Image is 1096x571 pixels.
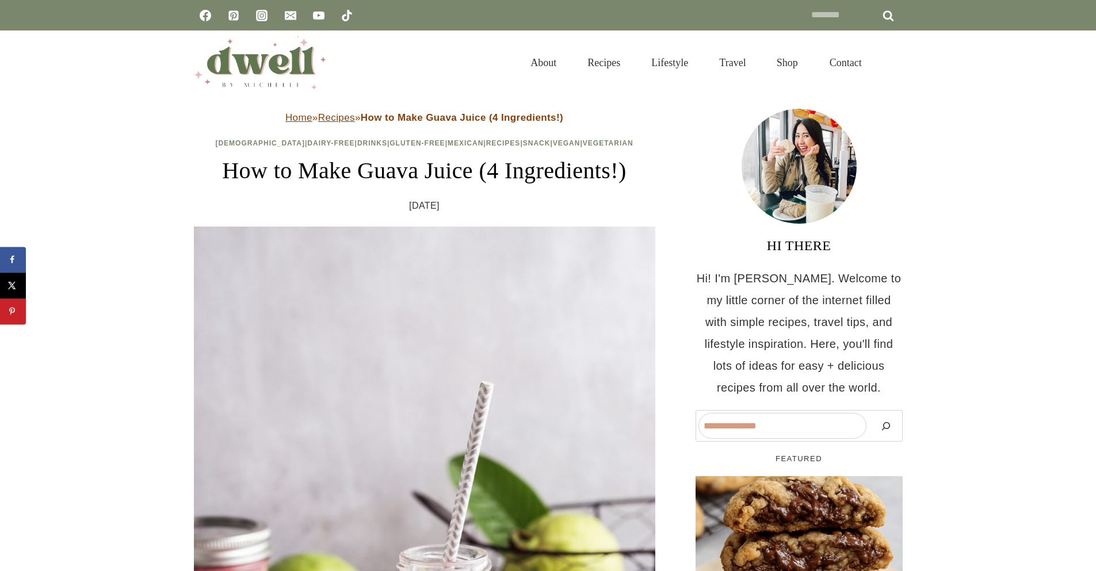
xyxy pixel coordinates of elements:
[515,43,877,83] nav: Primary Navigation
[318,112,355,123] a: Recipes
[285,112,312,123] a: Home
[572,43,636,83] a: Recipes
[636,43,704,83] a: Lifestyle
[696,267,903,398] p: Hi! I'm [PERSON_NAME]. Welcome to my little corner of the internet filled with simple recipes, tr...
[215,139,633,147] span: | | | | | | | |
[250,4,273,27] a: Instagram
[814,43,877,83] a: Contact
[696,235,903,256] h3: HI THERE
[704,43,761,83] a: Travel
[222,4,245,27] a: Pinterest
[448,139,483,147] a: Mexican
[194,36,326,89] img: DWELL by michelle
[361,112,563,123] strong: How to Make Guava Juice (4 Ingredients!)
[761,43,814,83] a: Shop
[357,139,387,147] a: Drinks
[872,413,900,439] button: Search
[194,154,655,188] h1: How to Make Guava Juice (4 Ingredients!)
[696,453,903,465] h5: FEATURED
[307,139,354,147] a: Dairy-Free
[335,4,358,27] a: TikTok
[389,139,445,147] a: Gluten-Free
[486,139,521,147] a: Recipes
[194,4,217,27] a: Facebook
[307,4,330,27] a: YouTube
[515,43,572,83] a: About
[583,139,633,147] a: Vegetarian
[523,139,551,147] a: Snack
[553,139,581,147] a: Vegan
[279,4,302,27] a: Email
[285,112,563,123] span: » »
[215,139,305,147] a: [DEMOGRAPHIC_DATA]
[409,197,440,214] time: [DATE]
[883,53,903,72] button: View Search Form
